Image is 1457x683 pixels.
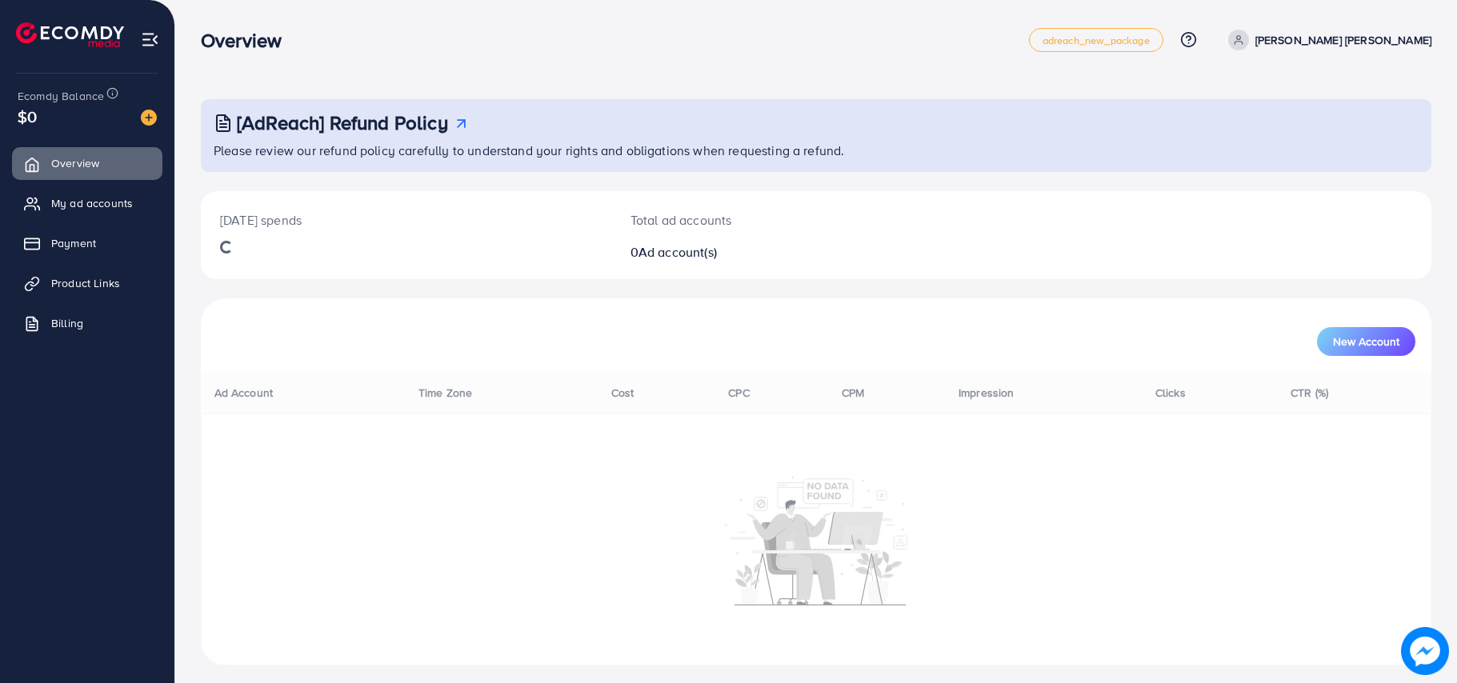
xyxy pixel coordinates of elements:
[12,227,162,259] a: Payment
[1222,30,1431,50] a: [PERSON_NAME] [PERSON_NAME]
[18,105,37,128] span: $0
[141,110,157,126] img: image
[630,245,900,260] h2: 0
[201,29,294,52] h3: Overview
[51,315,83,331] span: Billing
[214,141,1422,160] p: Please review our refund policy carefully to understand your rights and obligations when requesti...
[12,187,162,219] a: My ad accounts
[51,275,120,291] span: Product Links
[638,243,717,261] span: Ad account(s)
[1317,327,1415,356] button: New Account
[630,210,900,230] p: Total ad accounts
[18,88,104,104] span: Ecomdy Balance
[51,195,133,211] span: My ad accounts
[1333,336,1399,347] span: New Account
[1255,30,1431,50] p: [PERSON_NAME] [PERSON_NAME]
[12,267,162,299] a: Product Links
[1029,28,1163,52] a: adreach_new_package
[1043,35,1150,46] span: adreach_new_package
[220,210,592,230] p: [DATE] spends
[12,307,162,339] a: Billing
[1401,627,1449,675] img: image
[12,147,162,179] a: Overview
[237,111,448,134] h3: [AdReach] Refund Policy
[51,235,96,251] span: Payment
[141,30,159,49] img: menu
[16,22,124,47] img: logo
[51,155,99,171] span: Overview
